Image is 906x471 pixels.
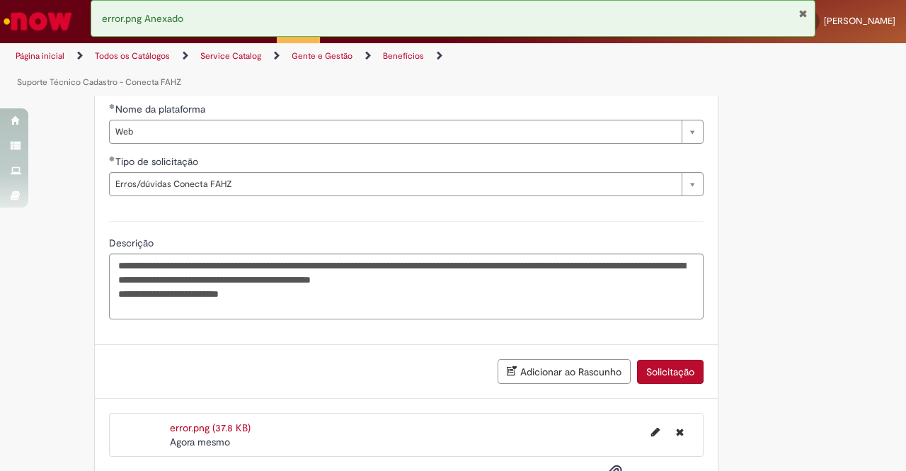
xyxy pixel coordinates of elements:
[292,50,352,62] a: Gente e Gestão
[109,237,156,249] span: Descrição
[170,436,230,448] time: 30/09/2025 08:39:26
[109,254,704,319] textarea: Descrição
[170,436,230,448] span: Agora mesmo
[383,50,424,62] a: Benefícios
[170,421,251,434] a: error.png (37.8 KB)
[11,43,593,96] ul: Trilhas de página
[102,12,183,25] span: error.png Anexado
[200,50,261,62] a: Service Catalog
[824,15,895,27] span: [PERSON_NAME]
[798,8,808,19] button: Fechar Notificação
[95,50,170,62] a: Todos os Catálogos
[109,103,115,109] span: Obrigatório Preenchido
[115,103,208,115] span: Nome da plataforma
[643,421,668,443] button: Editar nome de arquivo error.png
[1,7,74,35] img: ServiceNow
[115,120,675,143] span: Web
[667,421,692,443] button: Excluir error.png
[115,173,675,195] span: Erros/dúvidas Conecta FAHZ
[498,359,631,384] button: Adicionar ao Rascunho
[109,156,115,161] span: Obrigatório Preenchido
[16,50,64,62] a: Página inicial
[637,360,704,384] button: Solicitação
[115,155,201,168] span: Tipo de solicitação
[17,76,181,88] a: Suporte Técnico Cadastro - Conecta FAHZ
